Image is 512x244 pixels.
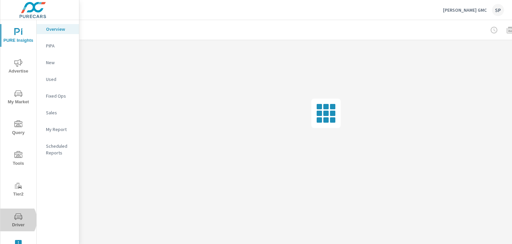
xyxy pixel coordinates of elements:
div: Sales [37,108,79,118]
p: My Report [46,126,74,133]
p: Overview [46,26,74,32]
div: Overview [37,24,79,34]
div: Used [37,74,79,84]
p: New [46,59,74,66]
span: Advertise [2,59,34,75]
span: My Market [2,90,34,106]
div: Fixed Ops [37,91,79,101]
p: Sales [46,109,74,116]
div: SP [492,4,504,16]
span: Tier2 [2,182,34,198]
div: New [37,57,79,68]
p: PIPA [46,42,74,49]
p: Used [46,76,74,83]
span: Query [2,120,34,137]
p: Fixed Ops [46,93,74,99]
div: My Report [37,124,79,134]
div: Scheduled Reports [37,141,79,158]
p: [PERSON_NAME] GMC [443,7,487,13]
div: PIPA [37,41,79,51]
span: PURE Insights [2,28,34,44]
p: Scheduled Reports [46,143,74,156]
span: Driver [2,213,34,229]
span: Tools [2,151,34,167]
